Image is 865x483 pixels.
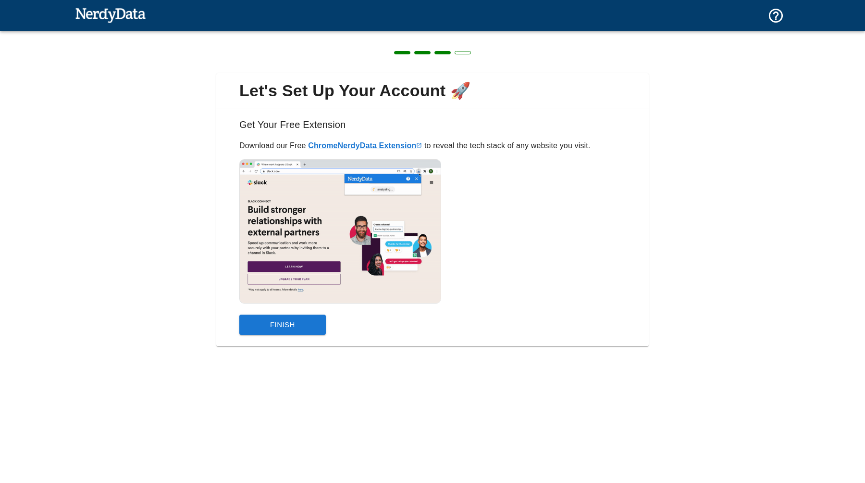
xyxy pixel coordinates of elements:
[762,1,790,30] button: Support and Documentation
[239,315,326,335] button: Finish
[224,117,641,140] h6: Get Your Free Extension
[239,140,626,152] p: Download our Free to reveal the tech stack of any website you visit.
[75,5,146,25] img: NerdyData.com
[308,141,422,150] a: ChromeNerdyData Extension
[224,81,641,101] span: Let's Set Up Your Account 🚀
